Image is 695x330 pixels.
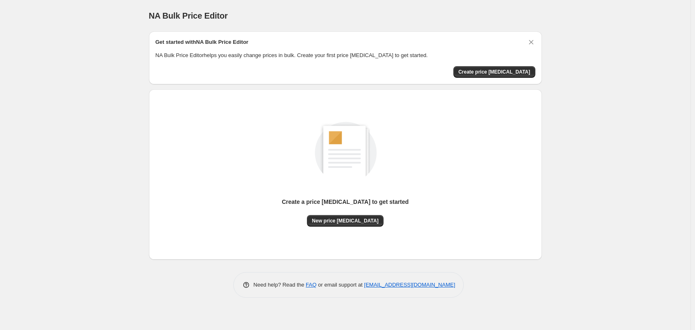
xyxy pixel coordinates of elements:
p: NA Bulk Price Editor helps you easily change prices in bulk. Create your first price [MEDICAL_DAT... [156,51,535,60]
a: [EMAIL_ADDRESS][DOMAIN_NAME] [364,282,455,288]
a: FAQ [306,282,316,288]
span: Create price [MEDICAL_DATA] [458,69,530,75]
span: or email support at [316,282,364,288]
button: New price [MEDICAL_DATA] [307,215,383,227]
span: NA Bulk Price Editor [149,11,228,20]
button: Dismiss card [527,38,535,46]
button: Create price change job [453,66,535,78]
span: Need help? Read the [254,282,306,288]
span: New price [MEDICAL_DATA] [312,218,379,224]
p: Create a price [MEDICAL_DATA] to get started [282,198,409,206]
h2: Get started with NA Bulk Price Editor [156,38,249,46]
